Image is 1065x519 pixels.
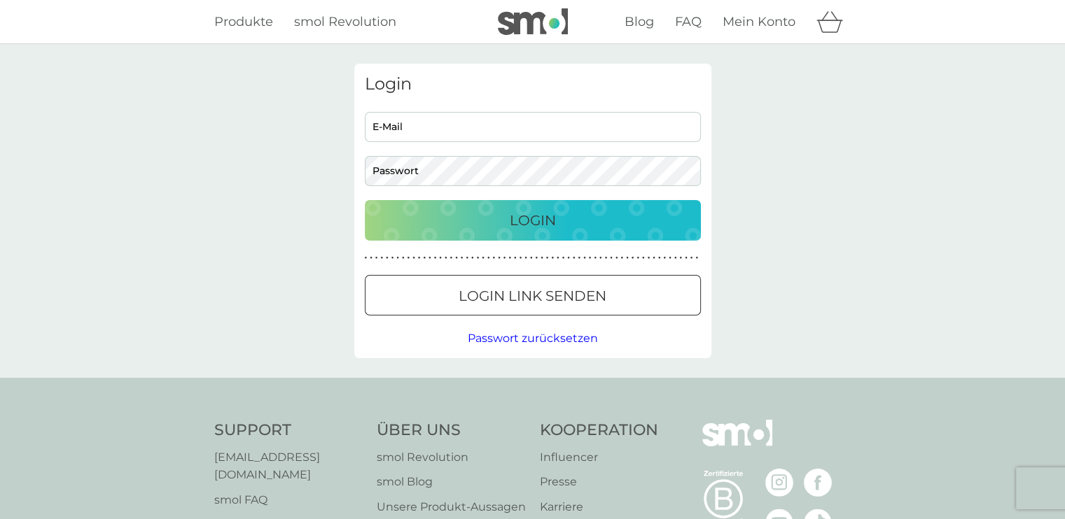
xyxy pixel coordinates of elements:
p: ● [541,255,543,262]
span: Produkte [214,14,273,29]
p: ● [370,255,373,262]
p: ● [482,255,485,262]
p: ● [567,255,570,262]
p: ● [503,255,506,262]
img: smol [702,420,772,467]
a: Produkte [214,12,273,32]
p: ● [679,255,682,262]
span: FAQ [675,14,702,29]
p: ● [423,255,426,262]
h3: Login [365,74,701,94]
p: ● [439,255,442,262]
p: ● [632,255,634,262]
span: Blog [625,14,654,29]
p: ● [610,255,613,262]
a: [EMAIL_ADDRESS][DOMAIN_NAME] [214,448,363,484]
a: Karriere [540,498,658,516]
p: Login Link senden [459,285,606,307]
p: ● [455,255,458,262]
p: ● [434,255,437,262]
p: ● [583,255,586,262]
p: ● [626,255,629,262]
p: ● [450,255,453,262]
p: ● [589,255,592,262]
p: ● [380,255,383,262]
img: smol [498,8,568,35]
p: Login [510,209,556,232]
p: ● [658,255,661,262]
h4: Support [214,420,363,441]
a: smol Revolution [377,448,526,467]
p: ● [477,255,480,262]
div: Warenkorb [816,8,851,36]
p: ● [536,255,538,262]
p: ● [664,255,667,262]
h4: Kooperation [540,420,658,441]
p: ● [391,255,394,262]
p: ● [514,255,517,262]
p: ● [487,255,490,262]
h4: Über Uns [377,420,526,441]
img: besuche die smol Instagram Seite [765,469,793,497]
p: ● [621,255,624,262]
p: ● [642,255,645,262]
p: ● [546,255,549,262]
a: Unsere Produkt‑Aussagen [377,498,526,516]
p: ● [562,255,565,262]
a: smol Revolution [294,12,396,32]
p: ● [471,255,474,262]
p: ● [695,255,698,262]
p: ● [418,255,421,262]
p: ● [578,255,581,262]
p: ● [674,255,677,262]
p: ● [605,255,608,262]
button: Passwort zurücksetzen [468,329,598,348]
p: ● [408,255,410,262]
p: ● [508,255,511,262]
span: smol Revolution [294,14,396,29]
p: ● [685,255,688,262]
p: ● [599,255,602,262]
p: ● [461,255,464,262]
span: Mein Konto [723,14,795,29]
a: smol FAQ [214,491,363,509]
a: Mein Konto [723,12,795,32]
p: ● [396,255,399,262]
button: Login Link senden [365,275,701,315]
p: ● [375,255,378,262]
p: ● [557,255,559,262]
img: besuche die smol Facebook Seite [804,469,832,497]
p: ● [429,255,431,262]
p: ● [669,255,671,262]
p: ● [594,255,597,262]
a: Blog [625,12,654,32]
p: ● [445,255,447,262]
a: smol Blog [377,473,526,491]
p: ● [493,255,496,262]
a: FAQ [675,12,702,32]
p: ● [530,255,533,262]
p: ● [551,255,554,262]
p: ● [466,255,468,262]
p: ● [402,255,405,262]
p: ● [636,255,639,262]
p: ● [615,255,618,262]
p: ● [573,255,576,262]
p: ● [653,255,655,262]
p: ● [690,255,693,262]
a: Presse [540,473,658,491]
a: Influencer [540,448,658,467]
p: ● [412,255,415,262]
p: ● [524,255,527,262]
p: ● [648,255,650,262]
span: Passwort zurücksetzen [468,332,598,345]
button: Login [365,200,701,241]
p: ● [520,255,522,262]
